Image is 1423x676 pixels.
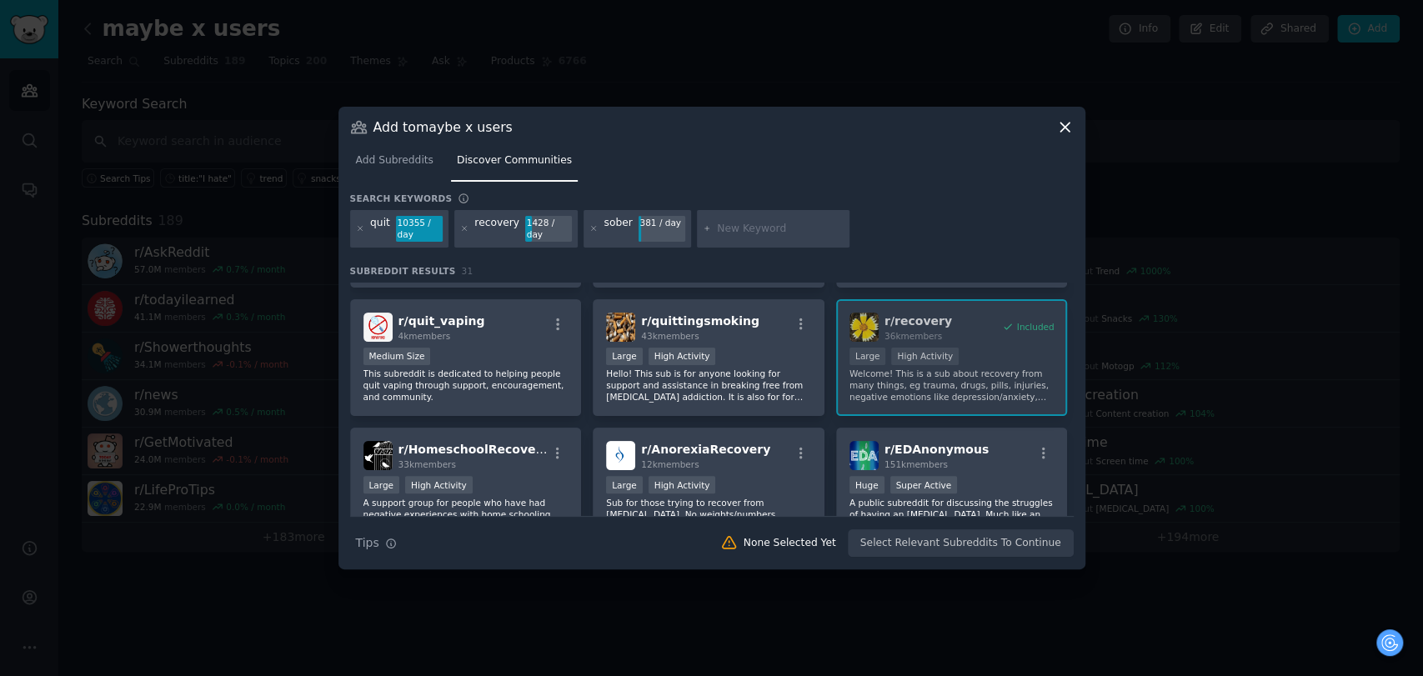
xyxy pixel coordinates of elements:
[363,313,393,342] img: quit_vaping
[363,476,400,493] div: Large
[350,193,453,204] h3: Search keywords
[641,331,699,341] span: 43k members
[606,368,811,403] p: Hello! This sub is for anyone looking for support and assistance in breaking free from [MEDICAL_D...
[606,348,643,365] div: Large
[363,368,569,403] p: This subreddit is dedicated to helping people quit vaping through support, encouragement, and com...
[649,348,716,365] div: High Activity
[606,441,635,470] img: AnorexiaRecovery
[744,536,836,551] div: None Selected Yet
[373,118,513,136] h3: Add to maybe x users
[641,459,699,469] span: 12k members
[363,497,569,520] p: A support group for people who have had negative experiences with home schooling.
[606,313,635,342] img: quittingsmoking
[849,476,884,493] div: Huge
[356,534,379,552] span: Tips
[849,497,1055,532] p: A public subreddit for discussing the struggles of having an [MEDICAL_DATA]. Much like an Alcohol...
[356,153,433,168] span: Add Subreddits
[398,459,456,469] span: 33k members
[398,314,485,328] span: r/ quit_vaping
[604,216,632,243] div: sober
[641,443,770,456] span: r/ AnorexiaRecovery
[474,216,519,243] div: recovery
[717,222,844,237] input: New Keyword
[451,148,578,182] a: Discover Communities
[396,216,443,243] div: 10355 / day
[350,528,403,558] button: Tips
[606,476,643,493] div: Large
[884,459,948,469] span: 151k members
[649,476,716,493] div: High Activity
[457,153,572,168] span: Discover Communities
[884,443,989,456] span: r/ EDAnonymous
[849,441,879,470] img: EDAnonymous
[525,216,572,243] div: 1428 / day
[398,331,451,341] span: 4k members
[350,148,439,182] a: Add Subreddits
[363,441,393,470] img: HomeschoolRecovery
[350,265,456,277] span: Subreddit Results
[370,216,390,243] div: quit
[641,314,759,328] span: r/ quittingsmoking
[462,266,473,276] span: 31
[890,476,958,493] div: Super Active
[639,216,685,231] div: 381 / day
[398,443,549,456] span: r/ HomeschoolRecovery
[363,348,431,365] div: Medium Size
[606,497,811,532] p: Sub for those trying to recover from [MEDICAL_DATA]. No weights/numbers (calories) No personal in...
[405,476,473,493] div: High Activity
